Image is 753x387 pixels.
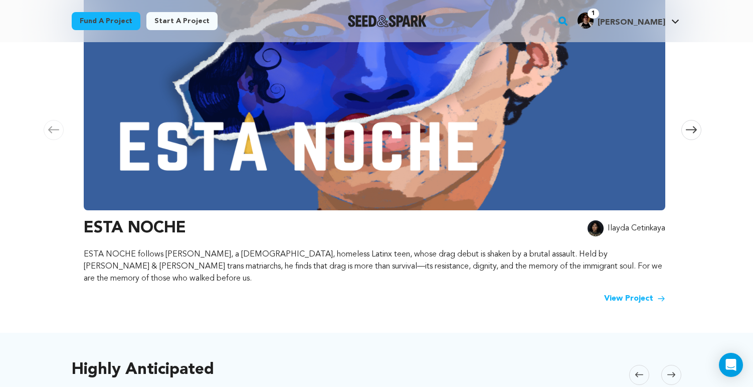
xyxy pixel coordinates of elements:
img: Seed&Spark Logo Dark Mode [348,15,427,27]
img: 2560246e7f205256.jpg [588,220,604,236]
a: Seed&Spark Homepage [348,15,427,27]
h2: Highly Anticipated [72,363,214,377]
div: Open Intercom Messenger [719,353,743,377]
p: Ilayda Cetinkaya [608,222,665,234]
a: Caitlin S.'s Profile [576,11,681,29]
span: Caitlin S.'s Profile [576,11,681,32]
a: Fund a project [72,12,140,30]
span: [PERSON_NAME] [598,19,665,27]
p: ESTA NOCHE follows [PERSON_NAME], a [DEMOGRAPHIC_DATA], homeless Latinx teen, whose drag debut is... [84,248,665,285]
h3: ESTA NOCHE [84,216,186,240]
a: View Project [604,293,665,305]
div: Caitlin S.'s Profile [578,13,665,29]
img: a7229e624eab2fc1.png [578,13,594,29]
span: 1 [588,9,599,19]
a: Start a project [146,12,218,30]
